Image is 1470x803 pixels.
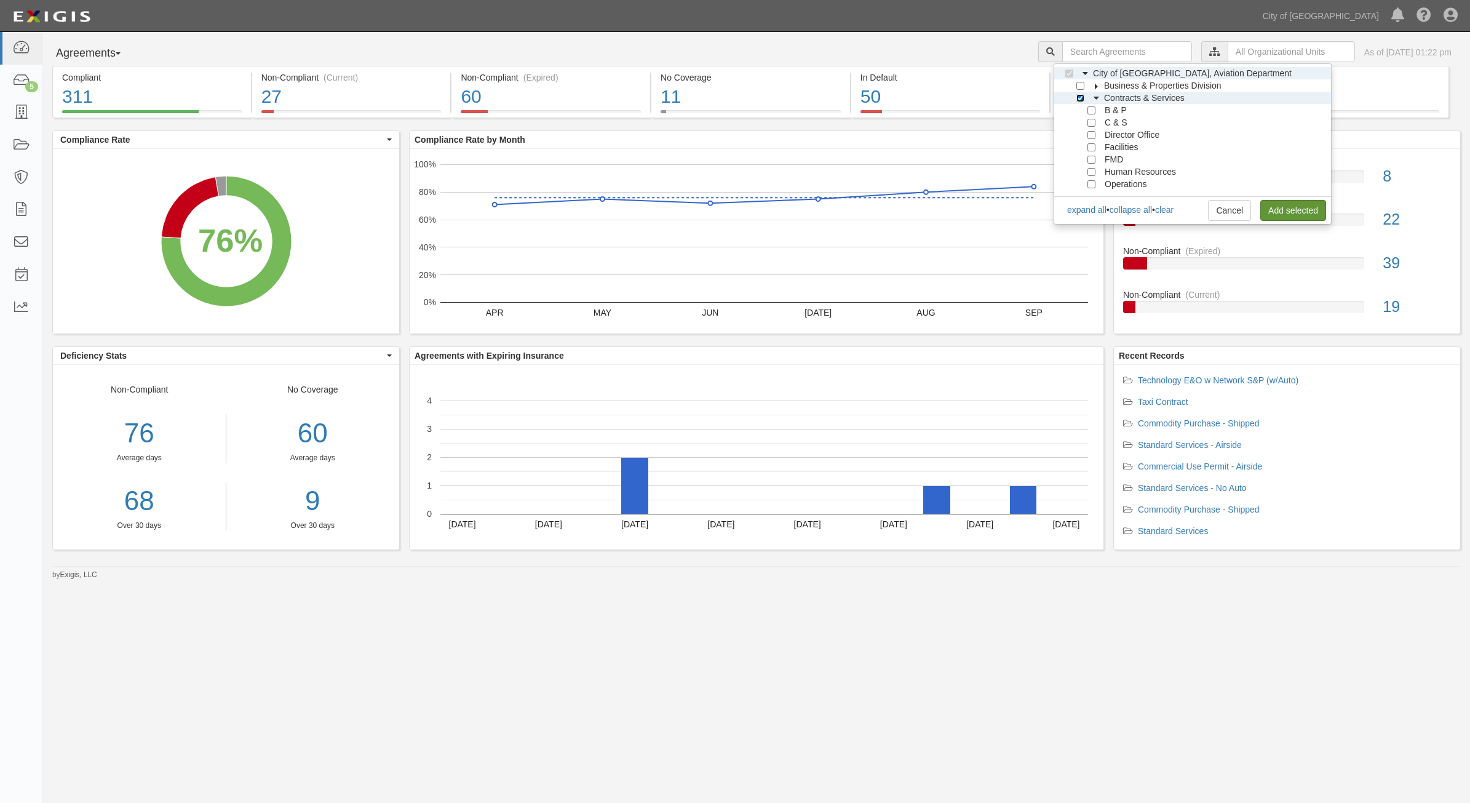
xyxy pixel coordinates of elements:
a: Exigis, LLC [60,570,97,579]
div: No Coverage [661,71,841,84]
div: (Expired) [1185,245,1220,257]
div: 60 [461,84,641,110]
div: (Expired) [523,71,558,84]
text: 2 [427,452,432,462]
a: In Default22 [1123,201,1451,245]
div: • • [1067,204,1174,216]
a: Pending Review5 [1250,110,1449,120]
div: Non-Compliant (Current) [261,71,442,84]
text: 1 [427,481,432,490]
div: No Coverage [226,383,400,531]
text: 80% [419,187,436,197]
text: 4 [427,396,432,405]
span: FMD [1105,154,1123,164]
span: Human Resources [1105,167,1176,177]
svg: A chart. [410,149,1103,334]
div: 76% [198,217,263,263]
span: Compliance Rate [60,134,384,146]
div: 8 [1373,166,1460,188]
a: Standard Services - Airside [1138,440,1242,450]
i: Help Center - Complianz [1416,9,1431,23]
div: A chart. [410,365,1103,549]
span: B & P [1105,105,1127,115]
a: Standard Services - No Auto [1138,483,1247,493]
a: No Coverage8 [1123,158,1451,202]
text: MAY [594,308,612,318]
span: Contracts & Services [1104,93,1185,103]
text: [DATE] [966,519,993,529]
div: Non-Compliant [53,383,226,531]
div: Average days [236,453,391,463]
span: C & S [1105,118,1127,127]
text: 40% [419,242,436,252]
span: Operations [1105,179,1146,189]
a: clear [1155,205,1174,215]
text: JUN [702,308,718,318]
text: [DATE] [449,519,476,529]
text: 60% [419,215,436,225]
img: logo-5460c22ac91f19d4615b14bd174203de0afe785f0fc80cf4dbbc73dc1793850b.png [9,6,94,28]
div: In Default [860,71,1041,84]
b: Agreements with Expiring Insurance [415,351,564,361]
text: [DATE] [1052,519,1079,529]
div: Over 30 days [53,521,226,531]
text: 20% [419,270,436,279]
div: 68 [53,482,226,521]
text: 3 [427,424,432,434]
text: [DATE] [535,519,562,529]
a: collapse all [1110,205,1152,215]
a: expand all [1067,205,1106,215]
a: 9 [236,482,391,521]
b: Recent Records [1119,351,1185,361]
a: Non-Compliant(Expired)39 [1123,245,1451,289]
div: Non-Compliant [1114,245,1460,257]
a: No Coverage11 [651,110,850,120]
a: Non-Compliant(Expired)60 [451,110,650,120]
span: Facilities [1105,142,1138,152]
a: Expiring Insurance34 [1051,110,1249,120]
a: Non-Compliant(Current)27 [252,110,451,120]
a: Technology E&O w Network S&P (w/Auto) [1138,375,1298,385]
text: 0% [424,297,436,307]
div: Compliant [62,71,242,84]
div: 60 [236,414,391,453]
div: 11 [661,84,841,110]
span: Business & Properties Division [1104,81,1222,90]
span: Director Office [1105,130,1159,140]
div: As of [DATE] 01:22 pm [1364,46,1452,58]
span: Deficiency Stats [60,350,384,362]
span: City of [GEOGRAPHIC_DATA], Aviation Department [1093,68,1292,78]
a: In Default50 [851,110,1050,120]
input: Search Agreements [1062,41,1192,62]
text: [DATE] [880,519,907,529]
button: Compliance Rate [53,131,399,148]
div: 311 [62,84,242,110]
a: Add selected [1260,200,1326,221]
a: Standard Services [1138,526,1208,536]
div: 76 [53,414,226,453]
div: 50 [860,84,1041,110]
text: AUG [916,308,935,318]
div: 39 [1373,252,1460,274]
text: 0 [427,509,432,519]
text: [DATE] [794,519,821,529]
div: (Current) [324,71,358,84]
div: 5 [1260,84,1439,110]
input: All Organizational Units [1228,41,1355,62]
text: APR [486,308,504,318]
text: [DATE] [707,519,734,529]
text: [DATE] [621,519,648,529]
a: Cancel [1208,200,1251,221]
text: SEP [1025,308,1043,318]
div: 5 [25,81,38,92]
a: Non-Compliant(Current)19 [1123,289,1451,323]
a: Commodity Purchase - Shipped [1138,505,1260,514]
div: Over 30 days [236,521,391,531]
div: 22 [1373,209,1460,231]
a: Commercial Use Permit - Airside [1138,461,1262,471]
svg: A chart. [53,149,399,334]
div: Pending Review [1260,71,1439,84]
